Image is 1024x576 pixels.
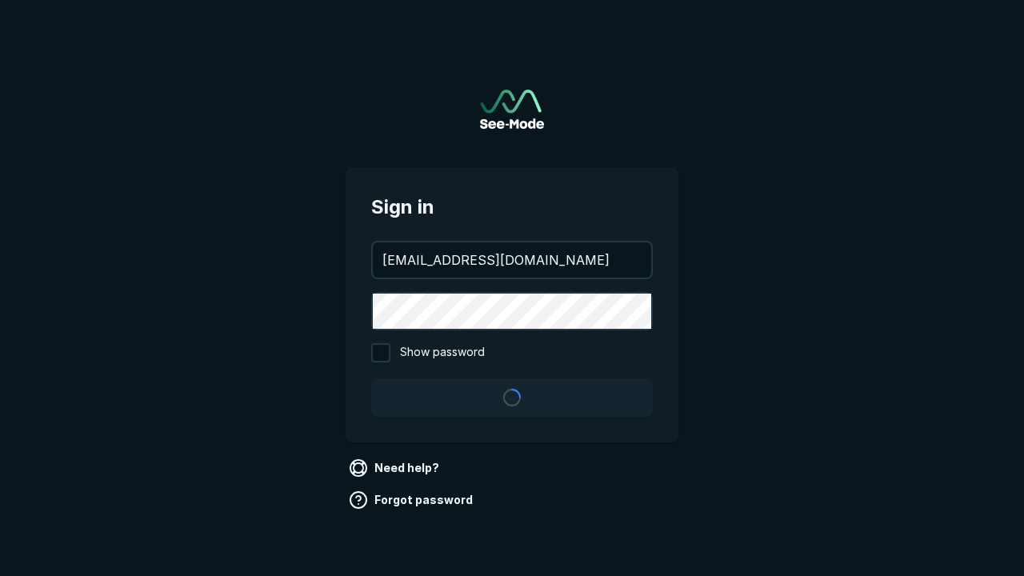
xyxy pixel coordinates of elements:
a: Forgot password [346,487,479,513]
a: Go to sign in [480,90,544,129]
span: Sign in [371,193,653,222]
a: Need help? [346,455,446,481]
input: your@email.com [373,242,651,278]
span: Show password [400,343,485,362]
img: See-Mode Logo [480,90,544,129]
